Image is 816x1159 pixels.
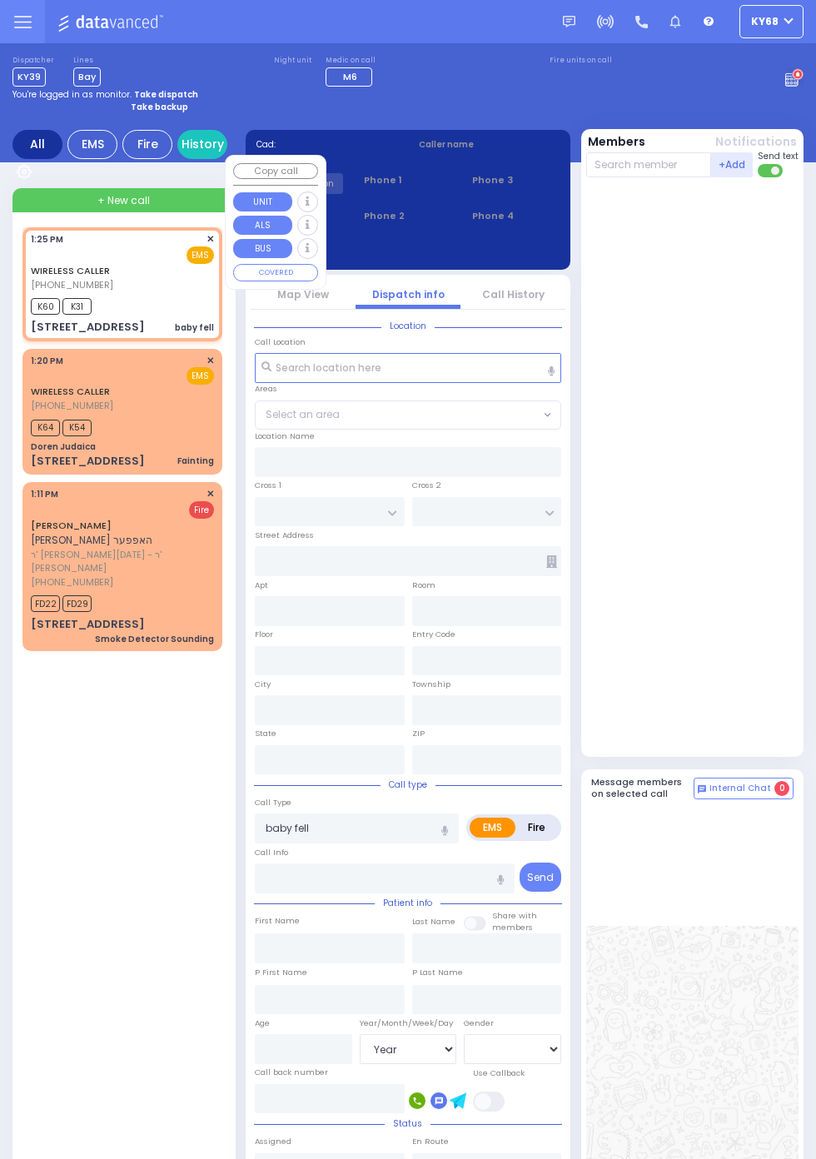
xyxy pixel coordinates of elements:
[255,383,277,395] label: Areas
[709,783,771,794] span: Internal Chat
[715,133,797,151] button: Notifications
[364,173,451,187] span: Phone 1
[131,101,188,113] strong: Take backup
[464,1017,494,1029] label: Gender
[492,922,533,933] span: members
[472,209,560,223] span: Phone 4
[189,501,214,519] span: Fire
[233,216,292,235] button: ALS
[255,353,561,383] input: Search location here
[492,910,537,921] small: Share with
[134,88,198,101] strong: Take dispatch
[343,70,357,83] span: M6
[588,133,645,151] button: Members
[412,679,450,690] label: Township
[694,778,794,799] button: Internal Chat 0
[31,616,145,633] div: [STREET_ADDRESS]
[31,575,113,589] span: [PHONE_NUMBER]
[381,778,435,791] span: Call type
[255,728,276,739] label: State
[751,14,779,29] span: ky68
[255,797,291,808] label: Call Type
[177,130,227,159] a: History
[515,818,559,838] label: Fire
[256,156,398,168] label: Caller:
[12,67,46,87] span: KY39
[326,56,377,66] label: Medic on call
[31,399,113,412] span: [PHONE_NUMBER]
[711,152,753,177] button: +Add
[255,915,300,927] label: First Name
[255,1067,328,1078] label: Call back number
[739,5,804,38] button: ky68
[31,519,112,532] a: [PERSON_NAME]
[550,56,612,66] label: Fire units on call
[256,138,398,151] label: Cad:
[12,88,132,101] span: You're logged in as monitor.
[187,246,214,264] span: EMS
[62,420,92,436] span: K54
[62,595,92,612] span: FD29
[375,897,440,909] span: Patient info
[758,162,784,179] label: Turn off text
[31,355,63,367] span: 1:20 PM
[412,916,455,928] label: Last Name
[62,298,92,315] span: K31
[31,440,96,453] div: Doren Judaica
[233,264,318,282] button: COVERED
[31,385,110,398] a: WIRELESS CALLER
[233,239,292,258] button: BUS
[177,455,214,467] div: Fainting
[774,781,789,796] span: 0
[255,530,314,541] label: Street Address
[31,488,58,500] span: 1:11 PM
[412,629,455,640] label: Entry Code
[546,555,557,568] span: Other building occupants
[255,679,271,690] label: City
[255,967,307,978] label: P First Name
[73,56,101,66] label: Lines
[57,12,168,32] img: Logo
[122,130,172,159] div: Fire
[591,777,694,798] h5: Message members on selected call
[31,264,110,277] a: WIRELESS CALLER
[206,487,214,501] span: ✕
[274,56,311,66] label: Night unit
[255,430,315,442] label: Location Name
[31,319,145,336] div: [STREET_ADDRESS]
[472,173,560,187] span: Phone 3
[31,548,209,575] span: ר' [PERSON_NAME][DATE] - ר' [PERSON_NAME]
[266,407,340,422] span: Select an area
[372,287,445,301] a: Dispatch info
[698,785,706,793] img: comment-alt.png
[31,420,60,436] span: K64
[470,818,515,838] label: EMS
[255,336,306,348] label: Call Location
[97,193,150,208] span: + New call
[233,163,318,179] button: Copy call
[255,579,268,591] label: Apt
[364,209,451,223] span: Phone 2
[360,1017,457,1029] div: Year/Month/Week/Day
[381,320,435,332] span: Location
[412,967,463,978] label: P Last Name
[520,863,561,892] button: Send
[255,629,273,640] label: Floor
[31,278,113,291] span: [PHONE_NUMBER]
[255,847,288,858] label: Call Info
[473,1067,525,1079] label: Use Callback
[256,244,409,256] label: Last 3 location
[95,633,214,645] div: Smoke Detector Sounding
[586,152,712,177] input: Search member
[255,480,281,491] label: Cross 1
[255,1017,270,1029] label: Age
[277,287,329,301] a: Map View
[255,1136,291,1147] label: Assigned
[12,130,62,159] div: All
[563,16,575,28] img: message.svg
[175,321,214,334] div: baby fell
[385,1117,430,1130] span: Status
[412,579,435,591] label: Room
[412,480,441,491] label: Cross 2
[67,130,117,159] div: EMS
